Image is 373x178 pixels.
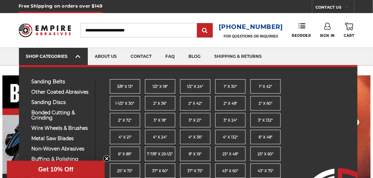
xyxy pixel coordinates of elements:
img: Empire Abrasives [19,20,71,41]
a: [PHONE_NUMBER] [219,22,283,32]
span: 2" x 72" [118,118,132,123]
a: blog [182,48,207,65]
span: 4" x 24" [153,135,167,140]
span: other coated abrasives [31,90,90,95]
input: Submit [198,24,212,38]
span: 2" x 60" [259,101,272,106]
span: 8" x 19" [189,151,202,157]
span: 43” x 75" [258,168,273,174]
span: 1" x 42" [259,84,272,89]
span: bonded cutting & grinding [31,110,90,121]
span: sanding belts [31,79,90,84]
a: faq [158,48,182,65]
span: 1/2" x 24" [187,84,204,89]
span: 6" x 48" [259,135,272,140]
a: contact [124,48,158,65]
a: CONTACT US [316,3,354,13]
span: 4" x 36" [188,135,202,140]
a: Reorder [292,23,311,38]
span: sanding discs [31,100,90,105]
span: 1" x 30" [224,84,237,89]
span: 37" x 75" [188,168,203,174]
a: Cart [344,23,354,38]
span: 3" x 132" [258,118,273,123]
span: 3/8" x 13" [117,84,133,89]
span: Reorder [292,33,311,38]
span: 3" x 18" [154,118,167,123]
span: 6" x 89" [118,151,132,157]
span: 2" x 48" [224,101,237,106]
a: about us [88,48,124,65]
span: 25" x 60" [258,151,273,157]
span: 7-7/8" x 29-1/2" [147,151,173,157]
a: shipping & returns [207,48,269,65]
span: 3" x 21" [189,118,202,123]
span: metal saw blades [31,136,90,141]
span: non-woven abrasives [31,146,90,151]
span: buffing & polishing [31,157,90,162]
span: Sign In [320,33,335,38]
span: 43" x 60" [222,168,239,174]
span: 2" x 42" [188,101,202,106]
button: Close teaser [103,155,110,162]
div: Get 10% OffClose teaser [7,161,105,178]
span: 3" x 24" [224,118,237,123]
span: 37" x 60" [152,168,168,174]
span: wire wheels & brushes [31,126,90,131]
span: Cart [344,33,354,38]
span: Get 10% Off [38,166,73,173]
div: SHOP CATEGORIES [26,54,81,59]
span: 25" x 48" [222,151,238,157]
span: 1-1/2" x 30" [116,101,135,106]
p: FOR QUESTIONS OR INQUIRIES [219,34,283,39]
span: 25" x 75" [117,168,133,174]
span: 4" x 21" [118,135,132,140]
span: 4" x 132" [223,135,238,140]
span: 1/2" x 18" [153,84,168,89]
span: 2" x 36" [154,101,167,106]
